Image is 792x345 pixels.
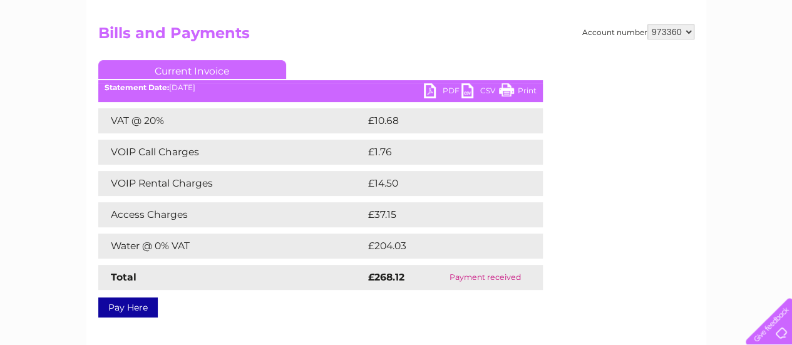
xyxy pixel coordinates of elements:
a: PDF [424,83,461,101]
a: Telecoms [638,53,676,63]
a: Log out [751,53,780,63]
div: Clear Business is a trading name of Verastar Limited (registered in [GEOGRAPHIC_DATA] No. 3667643... [101,7,692,61]
strong: Total [111,271,136,283]
td: £37.15 [365,202,515,227]
td: £14.50 [365,171,517,196]
td: £1.76 [365,140,512,165]
a: 0333 014 3131 [556,6,642,22]
a: CSV [461,83,499,101]
a: Energy [603,53,630,63]
td: VOIP Call Charges [98,140,365,165]
td: Access Charges [98,202,365,227]
a: Blog [683,53,701,63]
a: Water [572,53,595,63]
a: Current Invoice [98,60,286,79]
td: VOIP Rental Charges [98,171,365,196]
a: Print [499,83,537,101]
td: Water @ 0% VAT [98,234,365,259]
img: logo.png [28,33,91,71]
td: Payment received [428,265,542,290]
div: Account number [582,24,694,39]
a: Pay Here [98,297,158,317]
td: VAT @ 20% [98,108,365,133]
td: £10.68 [365,108,517,133]
b: Statement Date: [105,83,169,92]
h2: Bills and Payments [98,24,694,48]
div: [DATE] [98,83,543,92]
strong: £268.12 [368,271,404,283]
a: Contact [709,53,739,63]
td: £204.03 [365,234,521,259]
